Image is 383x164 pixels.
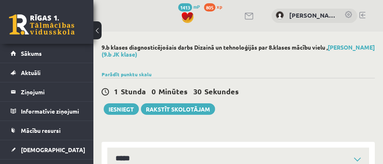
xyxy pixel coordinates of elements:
[21,69,41,76] span: Aktuāli
[11,140,83,159] a: [DEMOGRAPHIC_DATA]
[152,87,156,96] span: 0
[289,11,336,20] a: [PERSON_NAME]
[178,3,200,10] a: 1413 mP
[217,3,222,10] span: xp
[159,87,188,96] span: Minūtes
[102,71,152,77] a: Parādīt punktu skalu
[141,103,215,115] a: Rakstīt skolotājam
[178,3,192,11] span: 1413
[21,82,83,101] legend: Ziņojumi
[193,87,202,96] span: 30
[21,146,85,153] span: [DEMOGRAPHIC_DATA]
[11,63,83,82] a: Aktuāli
[11,121,83,140] a: Mācību resursi
[11,102,83,121] a: Informatīvie ziņojumi
[193,3,200,10] span: mP
[276,11,284,19] img: Raivo Stanga
[21,127,61,134] span: Mācību resursi
[11,44,83,63] a: Sākums
[9,14,75,35] a: Rīgas 1. Tālmācības vidusskola
[21,50,42,57] span: Sākums
[11,82,83,101] a: Ziņojumi
[204,3,226,10] a: 805 xp
[102,44,375,58] h2: 9.b klases diagnosticējošais darbs Dizainā un tehnoloģijās par 8.klases mācību vielu ,
[204,3,215,11] span: 805
[102,43,375,58] a: [PERSON_NAME] (9.b JK klase)
[104,103,139,115] button: Iesniegt
[204,87,239,96] span: Sekundes
[121,87,146,96] span: Stunda
[21,102,83,121] legend: Informatīvie ziņojumi
[114,87,118,96] span: 1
